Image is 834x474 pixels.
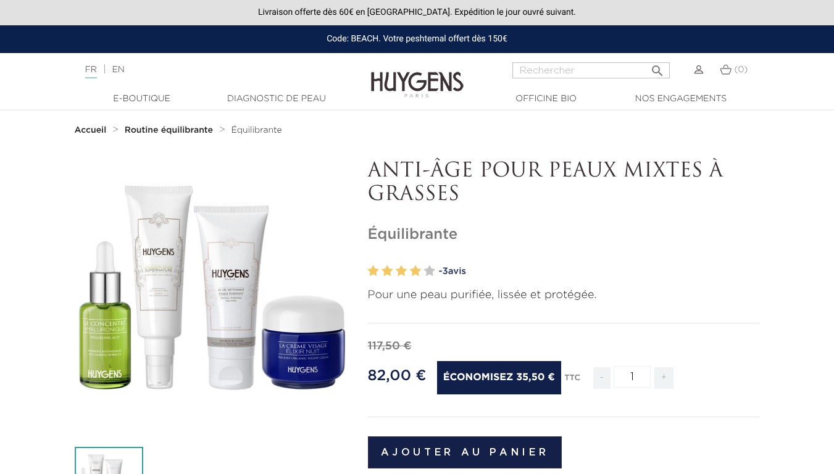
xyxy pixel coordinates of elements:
label: 4 [410,262,421,280]
a: Équilibrante [231,125,281,135]
i:  [650,60,665,75]
label: 1 [368,262,379,280]
img: Huygens [371,52,464,99]
p: Pour une peau purifiée, lissée et protégée. [368,287,760,304]
div: | [79,62,338,77]
a: Nos engagements [619,93,743,106]
span: Équilibrante [231,126,281,135]
a: FR [85,65,97,78]
span: 82,00 € [368,368,427,383]
a: E-Boutique [80,93,204,106]
span: - [593,367,611,389]
label: 2 [382,262,393,280]
a: Diagnostic de peau [215,93,338,106]
strong: Accueil [75,126,107,135]
a: Routine équilibrante [125,125,216,135]
span: 3 [442,267,448,276]
label: 5 [424,262,435,280]
p: ANTI-ÂGE POUR PEAUX MIXTES À GRASSES [368,160,760,207]
span: Économisez 35,50 € [437,361,561,394]
a: -3avis [439,262,760,281]
a: Officine Bio [485,93,608,106]
span: 117,50 € [368,341,412,352]
button:  [646,59,669,75]
label: 3 [396,262,407,280]
a: Accueil [75,125,109,135]
strong: Routine équilibrante [125,126,213,135]
span: (0) [734,65,748,74]
div: TTC [564,365,580,398]
input: Rechercher [512,62,670,78]
button: Ajouter au panier [368,436,562,468]
span: + [654,367,674,389]
input: Quantité [614,366,651,388]
a: EN [112,65,124,74]
h1: Équilibrante [368,226,760,244]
